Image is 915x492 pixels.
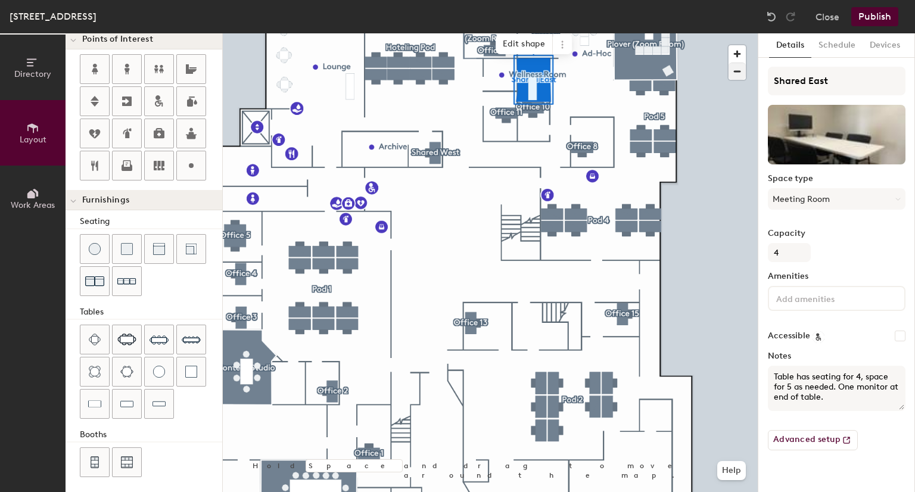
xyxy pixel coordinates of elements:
button: Six seat table [112,325,142,354]
img: The space named Shared East [768,105,905,164]
button: Six seat round table [112,357,142,387]
textarea: Table has seating for 4, space for 5 as needed. One monitor at end of table. [768,366,905,411]
img: Table (1x2) [88,398,101,410]
img: Couch (x3) [117,272,136,291]
label: Amenities [768,272,905,281]
img: Four seat round table [89,366,101,378]
img: Four seat table [89,334,101,345]
input: Add amenities [774,291,881,305]
button: Eight seat table [144,325,174,354]
span: Edit shape [496,34,553,54]
button: Details [769,33,811,58]
img: Couch (x2) [85,272,104,291]
span: Furnishings [82,195,129,205]
button: Ten seat table [176,325,206,354]
label: Notes [768,351,905,361]
button: Publish [851,7,898,26]
img: Six seat round table [120,366,133,378]
span: Layout [20,135,46,145]
button: Four seat table [80,325,110,354]
button: Six seat booth [112,447,142,477]
img: Table (1x1) [185,366,197,378]
label: Accessible [768,331,810,341]
button: Four seat booth [80,447,110,477]
img: Eight seat table [150,330,169,349]
img: Ten seat table [182,330,201,349]
div: Seating [80,215,222,228]
button: Schedule [811,33,863,58]
button: Couch (corner) [176,234,206,264]
button: Table (round) [144,357,174,387]
button: Table (1x3) [112,389,142,419]
span: Directory [14,69,51,79]
button: Couch (x2) [80,266,110,296]
img: Undo [765,11,777,23]
button: Cushion [112,234,142,264]
button: Devices [863,33,907,58]
img: Cushion [121,243,133,255]
img: Six seat booth [121,456,133,468]
button: Advanced setup [768,430,858,450]
img: Couch (middle) [153,243,165,255]
img: Redo [785,11,796,23]
div: Booths [80,428,222,441]
img: Table (1x3) [120,398,133,410]
button: Couch (middle) [144,234,174,264]
div: [STREET_ADDRESS] [10,9,97,24]
label: Space type [768,174,905,183]
button: Table (1x4) [144,389,174,419]
div: Tables [80,306,222,319]
button: Table (1x2) [80,389,110,419]
img: Couch (corner) [185,243,197,255]
span: Points of Interest [82,35,153,44]
span: Work Areas [11,200,55,210]
button: Couch (x3) [112,266,142,296]
img: Four seat booth [89,456,100,468]
button: Four seat round table [80,357,110,387]
button: Stool [80,234,110,264]
img: Table (round) [153,366,165,378]
button: Meeting Room [768,188,905,210]
button: Table (1x1) [176,357,206,387]
img: Stool [89,243,101,255]
img: Table (1x4) [152,398,166,410]
label: Capacity [768,229,905,238]
img: Six seat table [117,334,136,345]
button: Close [816,7,839,26]
button: Help [717,461,746,480]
